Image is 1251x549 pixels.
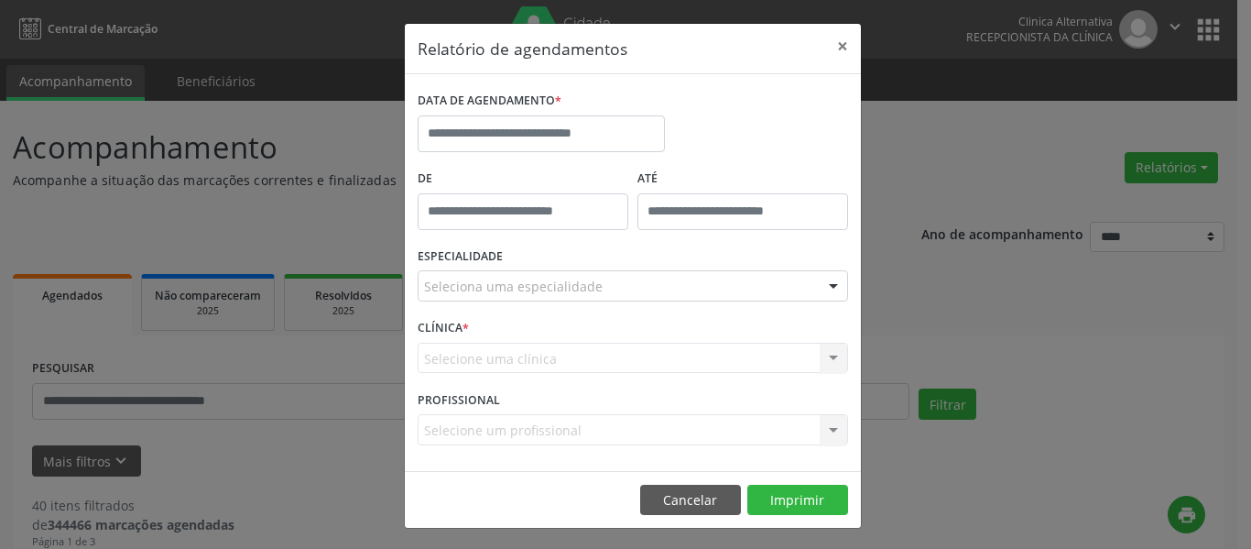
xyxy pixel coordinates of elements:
button: Close [824,24,861,69]
label: De [418,165,628,193]
label: CLÍNICA [418,314,469,343]
button: Cancelar [640,485,741,516]
label: PROFISSIONAL [418,386,500,414]
h5: Relatório de agendamentos [418,37,627,60]
label: ATÉ [637,165,848,193]
button: Imprimir [747,485,848,516]
span: Seleciona uma especialidade [424,277,603,296]
label: ESPECIALIDADE [418,243,503,271]
label: DATA DE AGENDAMENTO [418,87,561,115]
